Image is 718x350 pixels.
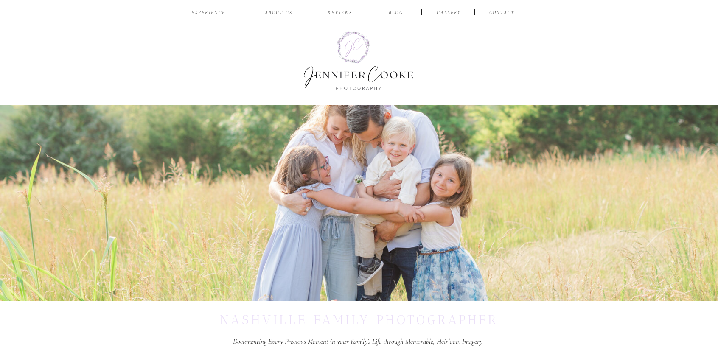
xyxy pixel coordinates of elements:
[435,9,463,17] a: Gallery
[233,336,485,346] p: Documenting Every Precious Moment in your Family's Life through Memorable, Heirloom Imagery
[258,9,299,17] a: ABOUT US
[188,9,228,17] a: EXPERIENCE
[488,9,516,17] a: CONTACT
[219,311,499,329] h1: nashville family photographer
[320,9,360,17] a: reviews
[382,9,409,17] a: BLOG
